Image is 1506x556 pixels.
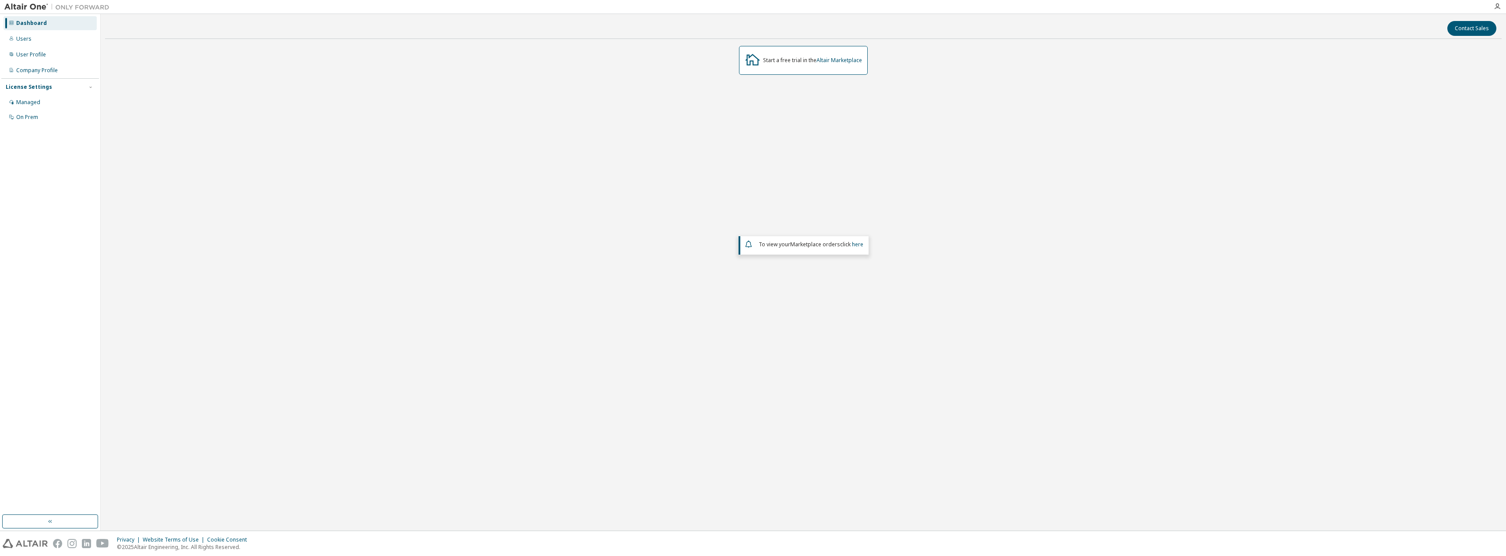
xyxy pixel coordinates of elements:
[16,51,46,58] div: User Profile
[816,56,862,64] a: Altair Marketplace
[117,536,143,543] div: Privacy
[96,539,109,548] img: youtube.svg
[763,57,862,64] div: Start a free trial in the
[16,67,58,74] div: Company Profile
[16,99,40,106] div: Managed
[16,114,38,121] div: On Prem
[759,241,863,248] span: To view your click
[852,241,863,248] a: here
[53,539,62,548] img: facebook.svg
[790,241,840,248] em: Marketplace orders
[16,35,32,42] div: Users
[82,539,91,548] img: linkedin.svg
[143,536,207,543] div: Website Terms of Use
[1447,21,1496,36] button: Contact Sales
[16,20,47,27] div: Dashboard
[4,3,114,11] img: Altair One
[207,536,252,543] div: Cookie Consent
[67,539,77,548] img: instagram.svg
[117,543,252,551] p: © 2025 Altair Engineering, Inc. All Rights Reserved.
[6,84,52,91] div: License Settings
[3,539,48,548] img: altair_logo.svg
